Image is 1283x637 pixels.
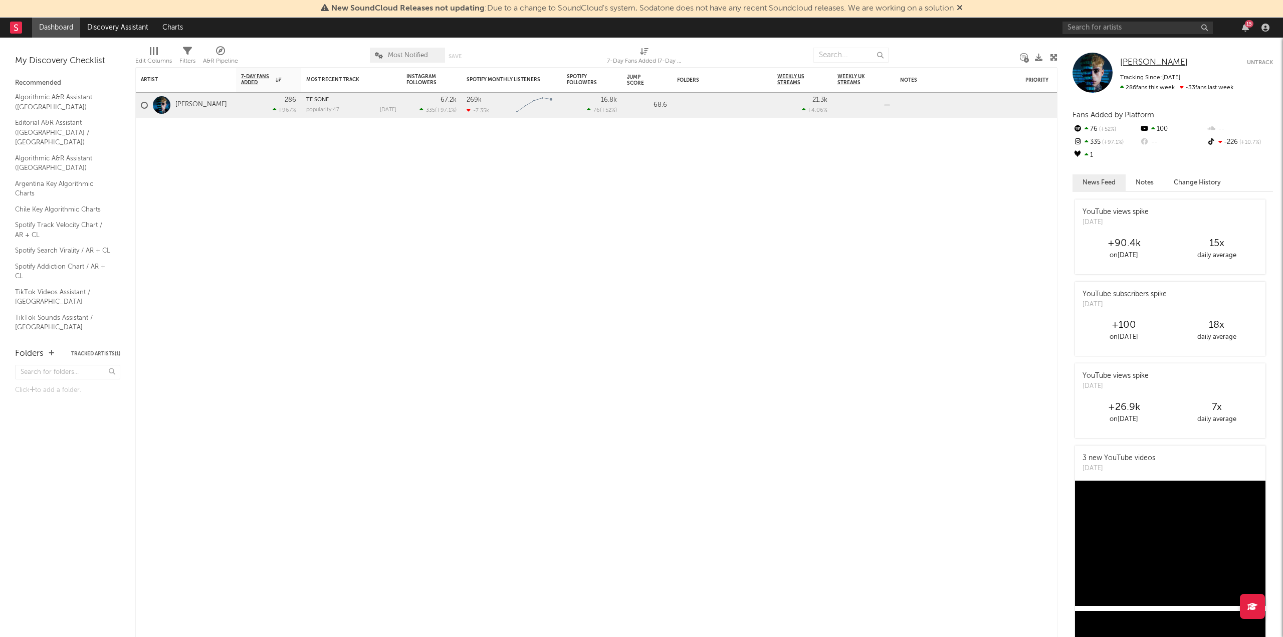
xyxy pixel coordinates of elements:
[1242,24,1249,32] button: 15
[1062,22,1213,34] input: Search for artists
[802,107,827,113] div: +4.06 %
[567,74,602,86] div: Spotify Followers
[179,43,195,72] div: Filters
[467,107,489,114] div: -7.35k
[1078,413,1170,426] div: on [DATE]
[1073,174,1126,191] button: News Feed
[15,117,110,148] a: Editorial A&R Assistant ([GEOGRAPHIC_DATA] / [GEOGRAPHIC_DATA])
[1139,123,1206,136] div: 100
[1120,75,1180,81] span: Tracking Since: [DATE]
[1170,331,1263,343] div: daily average
[1073,149,1139,162] div: 1
[1083,464,1155,474] div: [DATE]
[285,97,296,103] div: 286
[1073,111,1154,119] span: Fans Added by Platform
[1120,58,1188,67] span: [PERSON_NAME]
[837,74,875,86] span: Weekly UK Streams
[1247,58,1273,68] button: Untrack
[677,77,752,83] div: Folders
[437,108,455,113] span: +97.1 %
[241,74,273,86] span: 7-Day Fans Added
[957,5,963,13] span: Dismiss
[15,384,120,396] div: Click to add a folder.
[15,77,120,89] div: Recommended
[1078,331,1170,343] div: on [DATE]
[1078,250,1170,262] div: on [DATE]
[306,77,381,83] div: Most Recent Track
[1025,77,1065,83] div: Priority
[1078,319,1170,331] div: +100
[512,93,557,118] svg: Chart title
[15,178,110,199] a: Argentina Key Algorithmic Charts
[1120,58,1188,68] a: [PERSON_NAME]
[419,107,457,113] div: ( )
[135,55,172,67] div: Edit Columns
[1120,85,1233,91] span: -33 fans last week
[15,261,110,282] a: Spotify Addiction Chart / AR + CL
[331,5,485,13] span: New SoundCloud Releases not updating
[306,107,339,113] div: popularity: 47
[1101,140,1124,145] span: +97.1 %
[601,108,615,113] span: +52 %
[15,55,120,67] div: My Discovery Checklist
[1073,123,1139,136] div: 76
[1170,250,1263,262] div: daily average
[900,77,1000,83] div: Notes
[601,97,617,103] div: 16.8k
[306,97,396,103] div: TE SOÑÉ
[135,43,172,72] div: Edit Columns
[1073,136,1139,149] div: 335
[1170,401,1263,413] div: 7 x
[331,5,954,13] span: : Due to a change to SoundCloud's system, Sodatone does not have any recent Soundcloud releases. ...
[388,52,428,59] span: Most Notified
[1083,207,1149,218] div: YouTube views spike
[813,48,889,63] input: Search...
[1083,218,1149,228] div: [DATE]
[406,74,442,86] div: Instagram Followers
[1083,453,1155,464] div: 3 new YouTube videos
[306,97,329,103] a: TE SOÑÉ
[1206,123,1273,136] div: --
[15,245,110,256] a: Spotify Search Virality / AR + CL
[1083,289,1167,300] div: YouTube subscribers spike
[607,55,682,67] div: 7-Day Fans Added (7-Day Fans Added)
[467,77,542,83] div: Spotify Monthly Listeners
[80,18,155,38] a: Discovery Assistant
[1083,300,1167,310] div: [DATE]
[15,348,44,360] div: Folders
[179,55,195,67] div: Filters
[1098,127,1116,132] span: +52 %
[15,312,110,333] a: TikTok Sounds Assistant / [GEOGRAPHIC_DATA]
[1078,238,1170,250] div: +90.4k
[627,99,667,111] div: 68.6
[593,108,600,113] span: 76
[1170,238,1263,250] div: 15 x
[426,108,435,113] span: 335
[607,43,682,72] div: 7-Day Fans Added (7-Day Fans Added)
[1078,401,1170,413] div: +26.9k
[380,107,396,113] div: [DATE]
[15,365,120,379] input: Search for folders...
[627,74,652,86] div: Jump Score
[441,97,457,103] div: 67.2k
[1238,140,1261,145] span: +10.7 %
[15,92,110,112] a: Algorithmic A&R Assistant ([GEOGRAPHIC_DATA])
[203,55,238,67] div: A&R Pipeline
[1126,174,1164,191] button: Notes
[155,18,190,38] a: Charts
[1206,136,1273,149] div: -226
[15,204,110,215] a: Chile Key Algorithmic Charts
[273,107,296,113] div: +967 %
[1083,371,1149,381] div: YouTube views spike
[15,287,110,307] a: TikTok Videos Assistant / [GEOGRAPHIC_DATA]
[467,97,482,103] div: 269k
[1164,174,1231,191] button: Change History
[1245,20,1253,28] div: 15
[812,97,827,103] div: 21.3k
[203,43,238,72] div: A&R Pipeline
[449,54,462,59] button: Save
[175,101,227,109] a: [PERSON_NAME]
[587,107,617,113] div: ( )
[1170,319,1263,331] div: 18 x
[15,220,110,240] a: Spotify Track Velocity Chart / AR + CL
